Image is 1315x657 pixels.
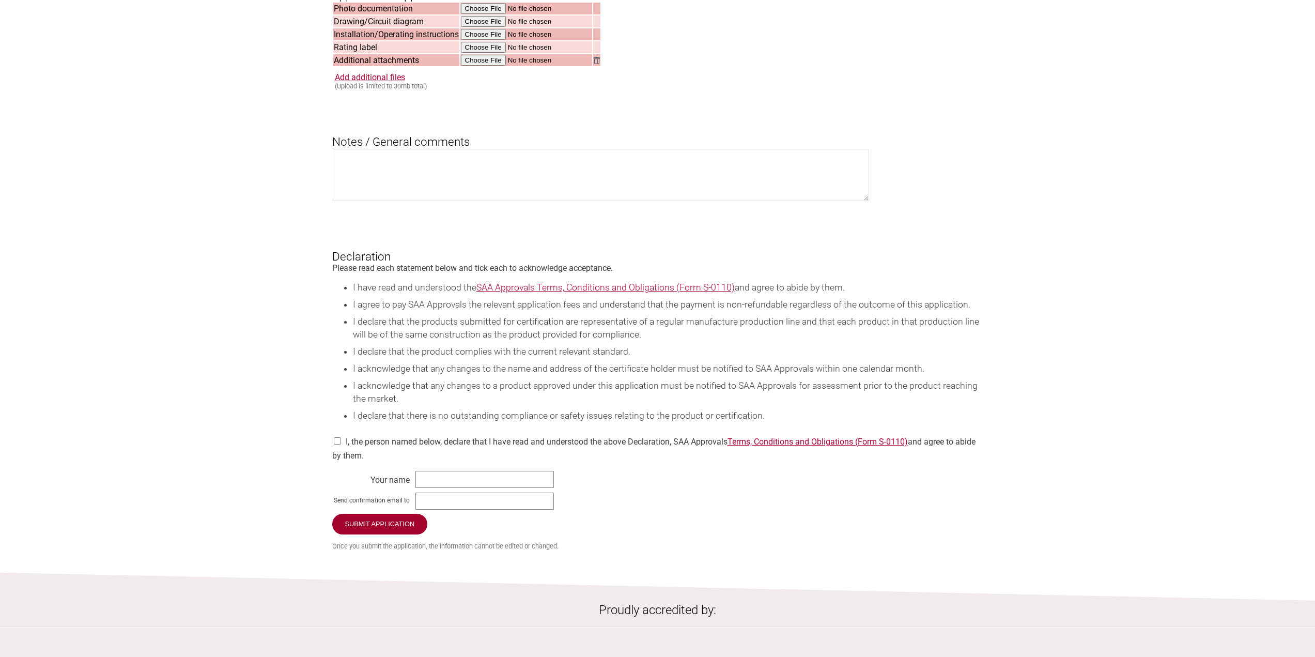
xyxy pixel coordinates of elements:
li: I acknowledge that any changes to a product approved under this application must be notified to S... [353,379,983,405]
h3: Notes / General comments [332,117,983,148]
li: I declare that the product complies with the current relevant standard. [353,345,983,358]
h3: Declaration [332,233,983,264]
div: I, the person named below, declare that I have read and understood the above Declaration, SAA App... [332,431,983,461]
td: Additional attachments [333,54,459,66]
img: Remove [594,57,600,64]
li: I declare that the products submitted for certification are representative of a regular manufactu... [353,315,983,341]
td: Rating label [333,41,459,53]
small: (Upload is limited to 30mb total) [335,82,427,90]
td: Drawing/Circuit diagram [333,16,459,27]
a: SAA Approvals Terms, Conditions and Obligations (Form S-0110) [476,282,735,293]
td: Photo documentation [333,3,459,14]
li: I acknowledge that any changes to the name and address of the certificate holder must be notified... [353,362,983,375]
div: Send confirmation email to [332,494,410,505]
a: Terms, Conditions and Obligations (Form S-0110) [728,437,908,447]
li: I declare that there is no outstanding compliance or safety issues relating to the product or cer... [353,409,983,422]
li: I have read and understood the and agree to abide by them. [353,281,983,294]
td: Installation/Operating instructions [333,28,459,40]
small: Once you submit the application, the information cannot be edited or changed. [332,542,983,550]
div: Your name [332,472,410,483]
li: I agree to pay SAA Approvals the relevant application fees and understand that the payment is non... [353,298,983,311]
input: Submit Application [332,514,428,534]
a: Add additional files [335,72,405,82]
